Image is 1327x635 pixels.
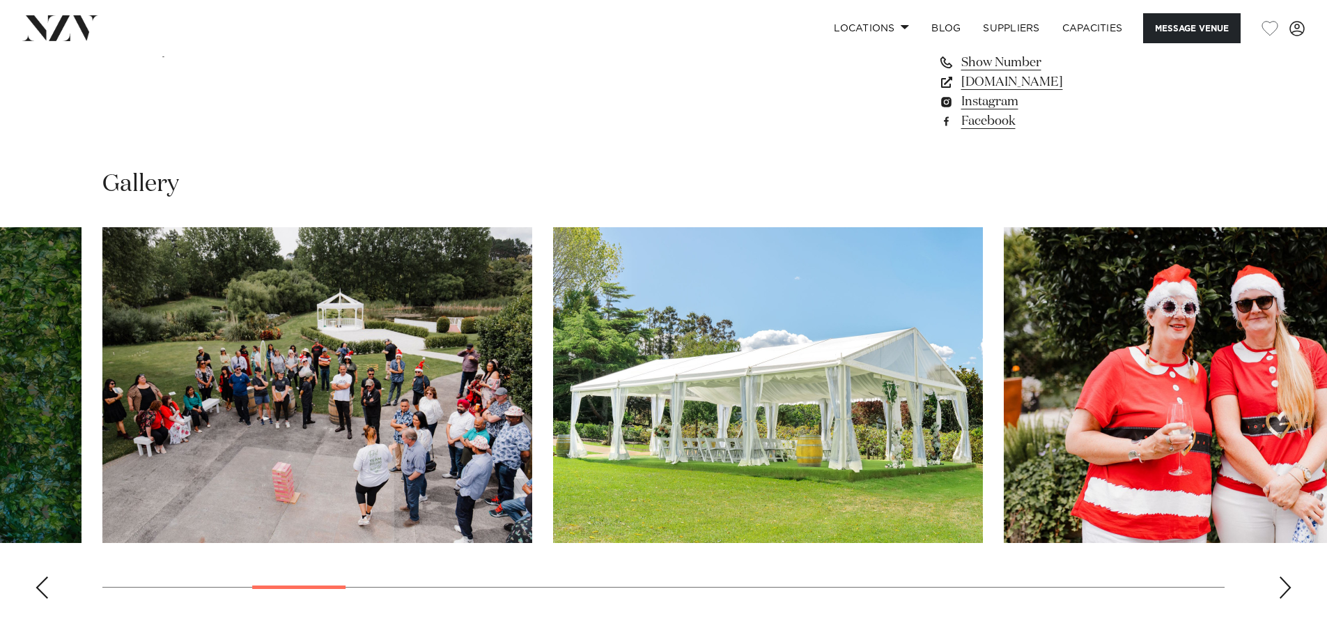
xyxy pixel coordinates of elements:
[938,92,1165,112] a: Instagram
[920,13,972,43] a: BLOG
[938,72,1165,92] a: [DOMAIN_NAME]
[553,227,983,543] swiper-slide: 6 / 30
[938,112,1165,131] a: Facebook
[938,53,1165,72] a: Show Number
[102,227,532,543] swiper-slide: 5 / 30
[823,13,920,43] a: Locations
[1143,13,1241,43] button: Message Venue
[972,13,1050,43] a: SUPPLIERS
[1051,13,1134,43] a: Capacities
[22,15,98,40] img: nzv-logo.png
[102,169,179,200] h2: Gallery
